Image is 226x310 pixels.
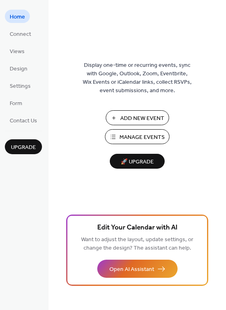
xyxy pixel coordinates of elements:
[5,10,30,23] a: Home
[10,13,25,21] span: Home
[10,82,31,91] span: Settings
[106,110,169,125] button: Add New Event
[10,65,27,73] span: Design
[5,114,42,127] a: Contact Us
[5,44,29,58] a: Views
[110,154,165,169] button: 🚀 Upgrade
[5,96,27,110] a: Form
[5,79,36,92] a: Settings
[105,129,169,144] button: Manage Events
[10,48,25,56] span: Views
[119,133,165,142] span: Manage Events
[81,234,193,254] span: Want to adjust the layout, update settings, or change the design? The assistant can help.
[115,157,160,167] span: 🚀 Upgrade
[5,62,32,75] a: Design
[97,260,178,278] button: Open AI Assistant
[10,99,22,108] span: Form
[109,265,154,274] span: Open AI Assistant
[5,139,42,154] button: Upgrade
[83,61,192,95] span: Display one-time or recurring events, sync with Google, Outlook, Zoom, Eventbrite, Wix Events or ...
[5,27,36,40] a: Connect
[97,222,178,234] span: Edit Your Calendar with AI
[120,114,164,123] span: Add New Event
[10,30,31,39] span: Connect
[10,117,37,125] span: Contact Us
[11,143,36,152] span: Upgrade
